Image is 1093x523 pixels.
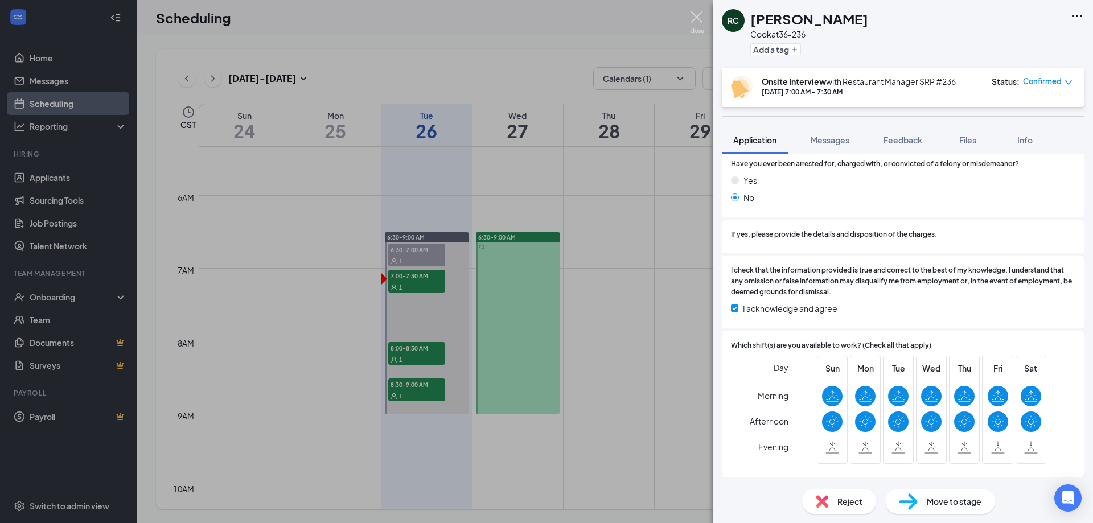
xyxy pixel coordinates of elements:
span: Feedback [884,135,922,145]
span: Afternoon [750,411,788,431]
span: No [743,191,754,204]
span: Sun [822,362,843,374]
span: Thu [954,362,975,374]
button: PlusAdd a tag [750,43,801,55]
span: I acknowledge and agree [743,302,837,315]
span: Evening [758,436,788,457]
div: Open Intercom Messenger [1054,484,1082,512]
div: Status : [992,76,1020,87]
span: Have you ever been arrested for, charged with, or convicted of a felony or misdemeanor? [731,159,1019,170]
span: Which shift(s) are you available to work? (Check all that apply) [731,340,931,351]
span: Reject [837,495,862,508]
svg: Plus [791,46,798,53]
span: Day [774,361,788,374]
h1: [PERSON_NAME] [750,9,868,28]
span: If yes, please provide the details and disposition of the charges. [731,229,937,240]
b: Onsite Interview [762,76,826,87]
span: Info [1017,135,1033,145]
div: [DATE] 7:00 AM - 7:30 AM [762,87,956,97]
span: Wed [921,362,942,374]
div: RC [728,15,739,26]
span: Yes [743,174,757,187]
span: down [1065,79,1073,87]
span: Confirmed [1023,76,1062,87]
span: I check that the information provided is true and correct to the best of my knowledge. I understa... [731,265,1075,298]
span: Fri [988,362,1008,374]
span: Move to stage [927,495,981,508]
span: Mon [855,362,876,374]
div: Cook at 36-236 [750,28,868,40]
span: Sat [1021,362,1041,374]
span: Application [733,135,776,145]
div: with Restaurant Manager SRP #236 [762,76,956,87]
span: Messages [811,135,849,145]
span: Tue [888,362,909,374]
span: Files [959,135,976,145]
span: Morning [758,385,788,406]
svg: Ellipses [1070,9,1084,23]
